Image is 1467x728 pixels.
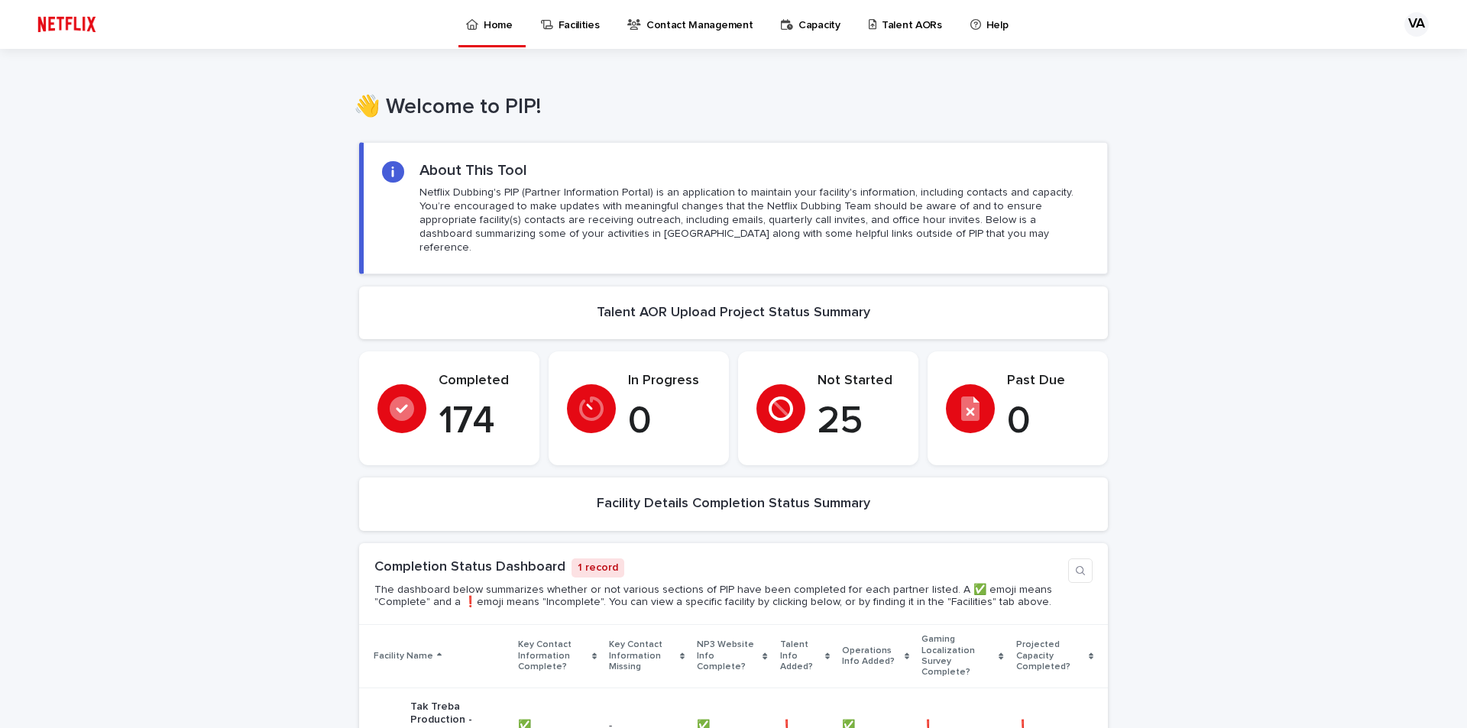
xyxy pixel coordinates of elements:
[419,186,1089,255] p: Netflix Dubbing's PIP (Partner Information Portal) is an application to maintain your facility's ...
[597,496,870,513] h2: Facility Details Completion Status Summary
[354,95,1103,121] h1: 👋 Welcome to PIP!
[1007,399,1090,445] p: 0
[628,399,711,445] p: 0
[609,636,676,675] p: Key Contact Information Missing
[31,9,103,40] img: ifQbXi3ZQGMSEF7WDB7W
[518,636,588,675] p: Key Contact Information Complete?
[439,373,521,390] p: Completed
[439,399,521,445] p: 174
[374,648,433,665] p: Facility Name
[628,373,711,390] p: In Progress
[842,642,901,671] p: Operations Info Added?
[1404,12,1429,37] div: VA
[419,161,527,180] h2: About This Tool
[697,636,759,675] p: NP3 Website Info Complete?
[921,631,995,681] p: Gaming Localization Survey Complete?
[818,373,900,390] p: Not Started
[1016,636,1085,675] p: Projected Capacity Completed?
[818,399,900,445] p: 25
[374,560,565,574] a: Completion Status Dashboard
[572,558,624,578] p: 1 record
[780,636,821,675] p: Talent Info Added?
[597,305,870,322] h2: Talent AOR Upload Project Status Summary
[374,584,1062,610] p: The dashboard below summarizes whether or not various sections of PIP have been completed for eac...
[1007,373,1090,390] p: Past Due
